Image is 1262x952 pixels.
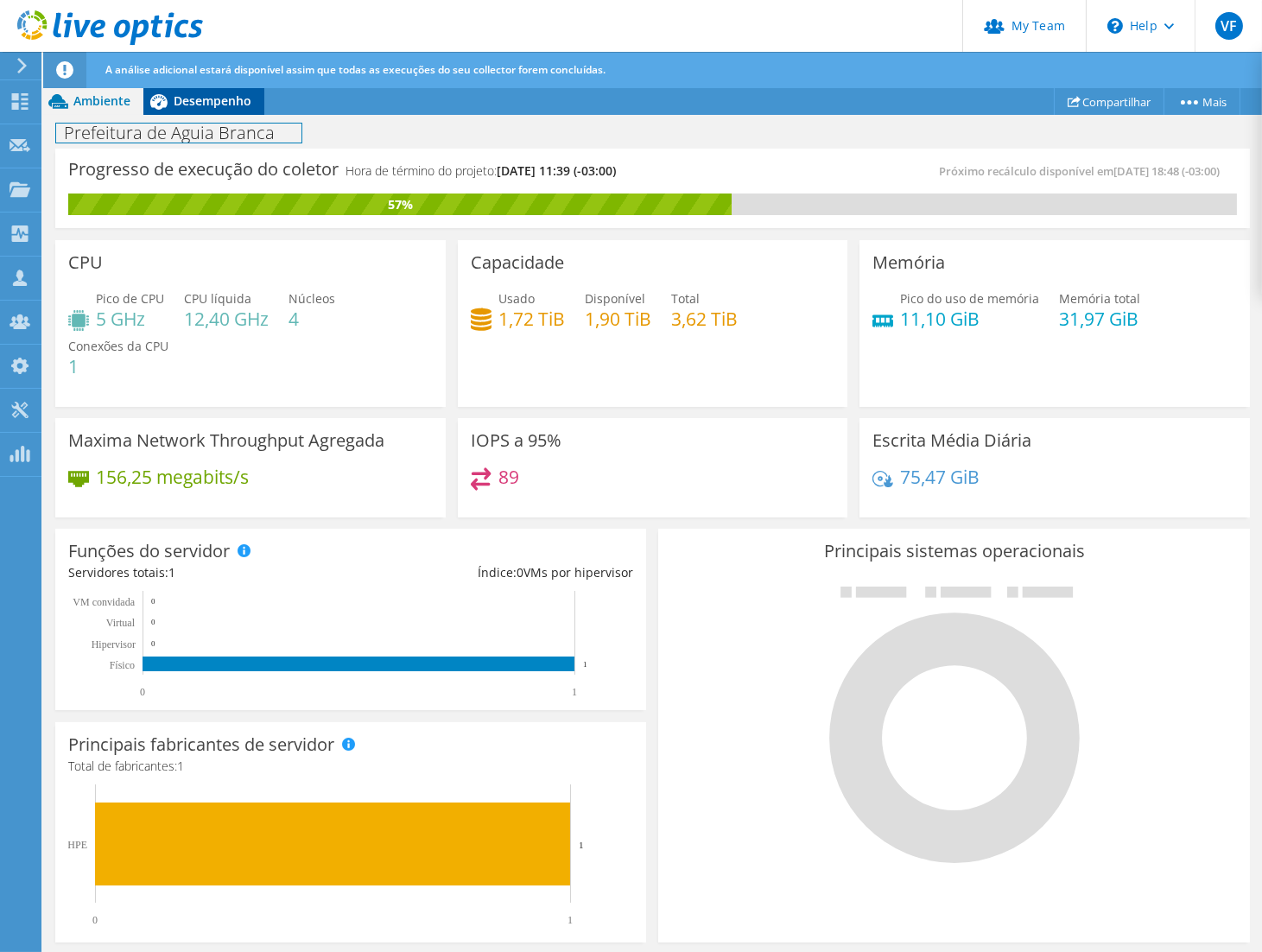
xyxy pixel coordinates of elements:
span: Núcleos [289,290,335,307]
text: 0 [151,597,155,606]
span: 0 [517,564,523,581]
h4: 3,62 TiB [671,309,738,328]
text: VM convidada [73,596,135,608]
span: Disponível [585,290,645,307]
a: Mais [1164,88,1240,115]
h3: Memória [872,253,945,272]
span: Ambiente [73,92,130,109]
h4: 11,10 GiB [900,309,1039,328]
text: 0 [151,618,155,626]
h3: Principais sistemas operacionais [671,542,1236,561]
span: VF [1215,12,1243,40]
h1: Prefeitura de Aguia Branca [56,124,301,143]
h4: Total de fabricantes: [68,757,633,776]
text: 1 [572,686,577,698]
h4: 1 [68,357,168,376]
h3: Funções do servidor [68,542,230,561]
text: Hipervisor [92,638,136,651]
h3: Maxima Network Throughput Agregada [68,431,384,450]
span: [DATE] 11:39 (-03:00) [497,162,616,179]
span: Usado [498,290,535,307]
h3: CPU [68,253,103,272]
text: 1 [583,660,587,669]
h4: 89 [498,467,519,486]
span: 1 [177,758,184,774]
tspan: Físico [110,659,135,671]
span: Memória total [1059,290,1140,307]
span: Próximo recálculo disponível em [939,163,1228,179]
span: CPU líquida [184,290,251,307]
h3: Principais fabricantes de servidor [68,735,334,754]
h4: 75,47 GiB [900,467,980,486]
span: [DATE] 18:48 (-03:00) [1113,163,1220,179]
text: 0 [140,686,145,698]
h4: 1,72 TiB [498,309,565,328]
text: 1 [568,914,573,926]
h4: 5 GHz [96,309,164,328]
h3: IOPS a 95% [471,431,561,450]
svg: \n [1107,18,1123,34]
text: 1 [579,840,584,850]
h4: 31,97 GiB [1059,309,1140,328]
span: 1 [168,564,175,581]
h4: 12,40 GHz [184,309,269,328]
text: HPE [67,839,87,851]
div: 57% [68,195,732,214]
h3: Capacidade [471,253,564,272]
span: Total [671,290,700,307]
span: Desempenho [174,92,251,109]
div: Índice: VMs por hipervisor [351,563,633,582]
text: 0 [151,639,155,648]
span: Pico do uso de memória [900,290,1039,307]
span: Conexões da CPU [68,338,168,354]
span: A análise adicional estará disponível assim que todas as execuções do seu collector forem concluí... [105,62,606,77]
a: Compartilhar [1054,88,1164,115]
text: 0 [92,914,98,926]
h3: Escrita Média Diária [872,431,1031,450]
text: Virtual [106,617,136,629]
h4: Hora de término do projeto: [346,162,616,181]
h4: 1,90 TiB [585,309,651,328]
span: Pico de CPU [96,290,164,307]
div: Servidores totais: [68,563,351,582]
h4: 4 [289,309,335,328]
h4: 156,25 megabits/s [96,467,249,486]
